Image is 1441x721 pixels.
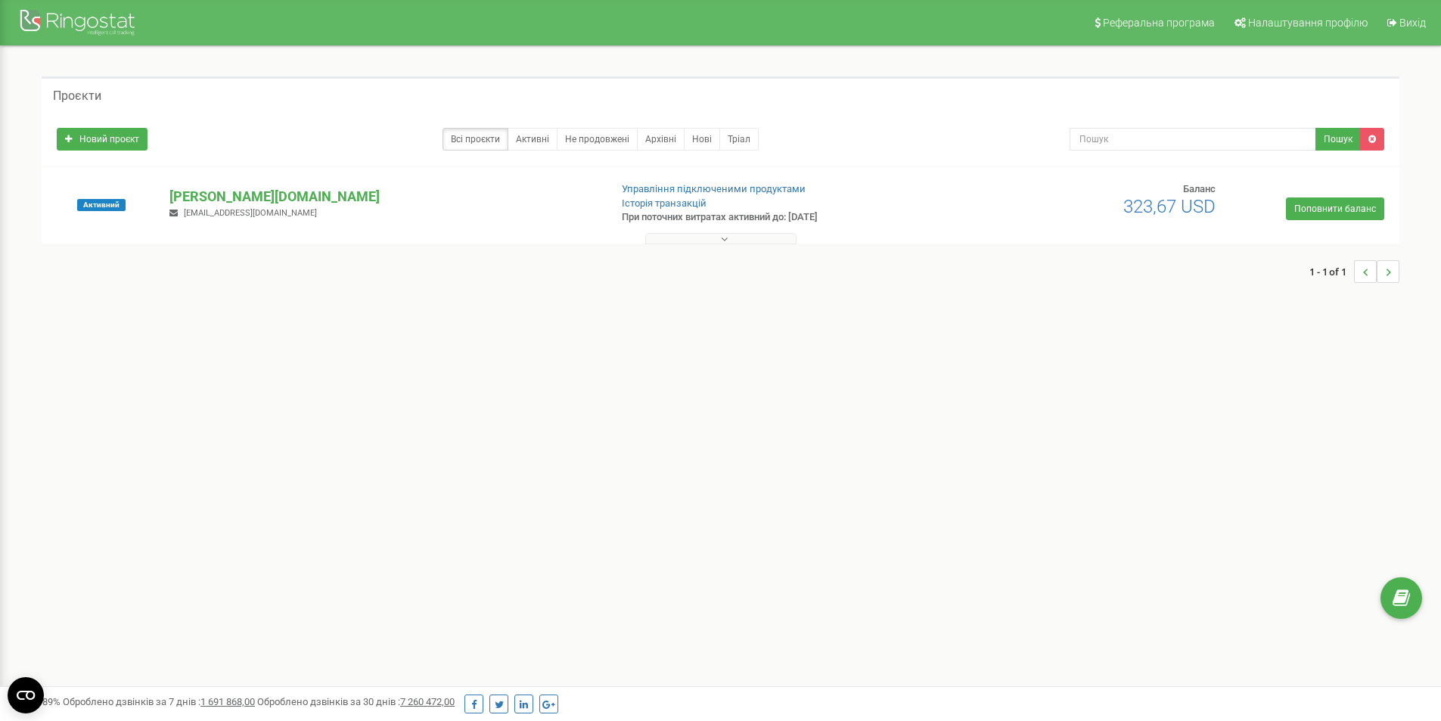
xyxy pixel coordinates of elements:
[1399,17,1426,29] span: Вихід
[184,208,317,218] span: [EMAIL_ADDRESS][DOMAIN_NAME]
[622,210,936,225] p: При поточних витратах активний до: [DATE]
[63,696,255,707] span: Оброблено дзвінків за 7 днів :
[508,128,557,151] a: Активні
[257,696,455,707] span: Оброблено дзвінків за 30 днів :
[169,187,597,207] p: [PERSON_NAME][DOMAIN_NAME]
[77,199,126,211] span: Активний
[1123,196,1216,217] span: 323,67 USD
[622,197,707,209] a: Історія транзакцій
[1309,260,1354,283] span: 1 - 1 of 1
[400,696,455,707] u: 7 260 472,00
[8,677,44,713] button: Open CMP widget
[622,183,806,194] a: Управління підключеними продуктами
[1183,183,1216,194] span: Баланс
[53,89,101,103] h5: Проєкти
[1248,17,1368,29] span: Налаштування профілю
[719,128,759,151] a: Тріал
[57,128,148,151] a: Новий проєкт
[637,128,685,151] a: Архівні
[1286,197,1384,220] a: Поповнити баланс
[200,696,255,707] u: 1 691 868,00
[557,128,638,151] a: Не продовжені
[1070,128,1316,151] input: Пошук
[1103,17,1215,29] span: Реферальна програма
[443,128,508,151] a: Всі проєкти
[1309,245,1399,298] nav: ...
[684,128,720,151] a: Нові
[1315,128,1361,151] button: Пошук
